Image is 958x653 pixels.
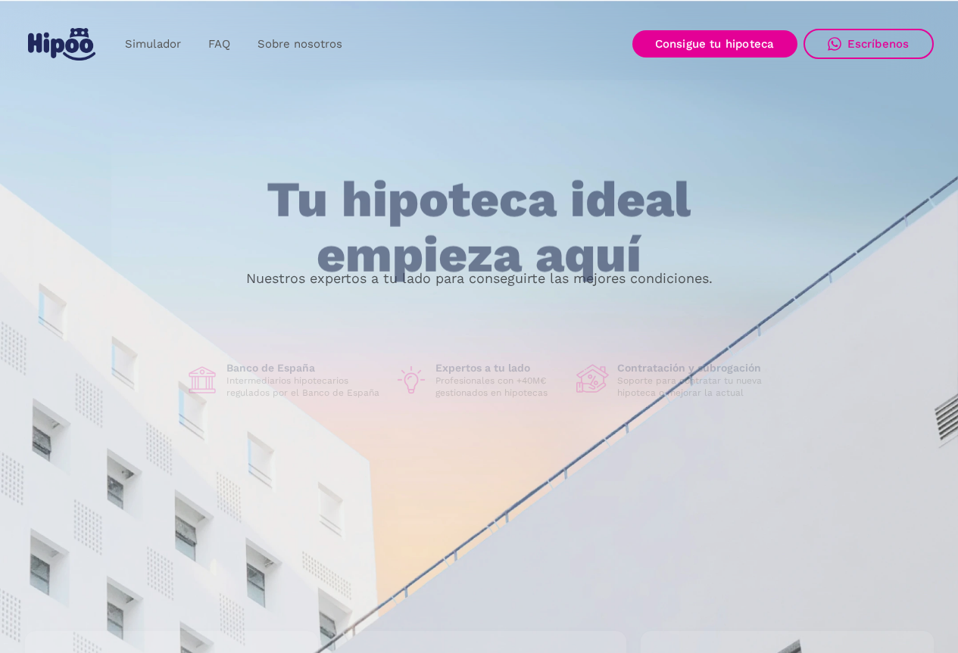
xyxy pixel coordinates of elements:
p: Nuestros expertos a tu lado para conseguirte las mejores condiciones. [246,272,713,285]
p: Intermediarios hipotecarios regulados por el Banco de España [226,375,382,399]
a: Consigue tu hipoteca [632,30,797,58]
h1: Tu hipoteca ideal empieza aquí [192,173,766,282]
p: Profesionales con +40M€ gestionados en hipotecas [435,375,564,399]
a: Simulador [111,30,195,59]
h1: Contratación y subrogación [617,361,773,375]
h1: Banco de España [226,361,382,375]
div: Escríbenos [847,37,910,51]
p: Soporte para contratar tu nueva hipoteca o mejorar la actual [617,375,773,399]
a: Escríbenos [804,29,934,59]
a: FAQ [195,30,244,59]
a: Sobre nosotros [244,30,356,59]
h1: Expertos a tu lado [435,361,564,375]
a: home [25,22,99,67]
